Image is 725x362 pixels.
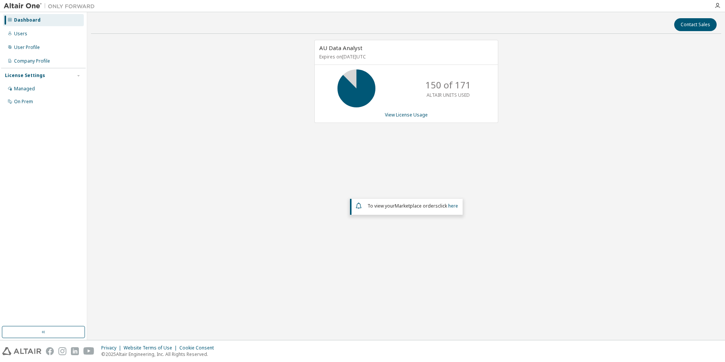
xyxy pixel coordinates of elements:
a: View License Usage [385,112,428,118]
span: To view your click [367,203,458,209]
div: Users [14,31,27,37]
p: Expires on [DATE] UTC [319,54,491,60]
div: Cookie Consent [179,345,218,351]
button: Contact Sales [674,18,717,31]
div: Privacy [101,345,124,351]
img: facebook.svg [46,347,54,355]
img: altair_logo.svg [2,347,41,355]
p: © 2025 Altair Engineering, Inc. All Rights Reserved. [101,351,218,357]
div: Company Profile [14,58,50,64]
img: Altair One [4,2,99,10]
img: youtube.svg [83,347,94,355]
a: here [448,203,458,209]
div: Website Terms of Use [124,345,179,351]
div: License Settings [5,72,45,79]
div: User Profile [14,44,40,50]
div: Dashboard [14,17,41,23]
em: Marketplace orders [395,203,438,209]
div: Managed [14,86,35,92]
p: 150 of 171 [425,79,471,91]
p: ALTAIR UNITS USED [427,92,470,98]
img: instagram.svg [58,347,66,355]
img: linkedin.svg [71,347,79,355]
div: On Prem [14,99,33,105]
span: AU Data Analyst [319,44,362,52]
